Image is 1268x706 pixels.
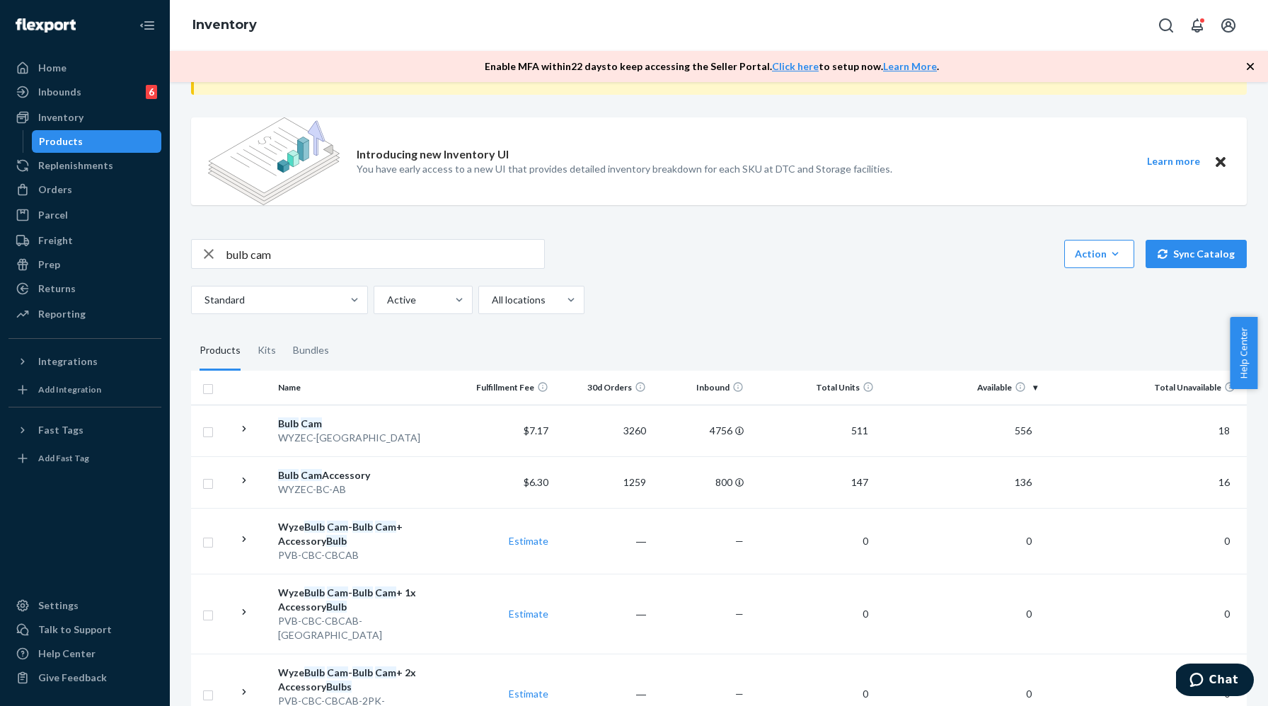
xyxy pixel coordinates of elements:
em: Bulb [326,535,347,547]
span: 0 [1020,608,1037,620]
button: Close [1211,153,1230,170]
a: Products [32,130,162,153]
div: Freight [38,233,73,248]
span: — [735,688,744,700]
img: new-reports-banner-icon.82668bd98b6a51aee86340f2a7b77ae3.png [208,117,340,205]
button: Learn more [1138,153,1209,170]
span: 556 [1009,424,1037,436]
em: Bulb [278,469,299,481]
span: 0 [857,535,874,547]
th: Name [272,371,456,405]
div: PVB-CBC-CBCAB-[GEOGRAPHIC_DATA] [278,614,450,642]
a: Inventory [192,17,257,33]
span: — [735,608,744,620]
a: Add Integration [8,378,161,401]
div: Accessory [278,468,450,482]
div: Reporting [38,307,86,321]
th: 30d Orders [554,371,652,405]
em: Cam [301,417,322,429]
em: Bulb [326,601,347,613]
span: 0 [1218,608,1235,620]
div: Products [39,134,83,149]
span: 18 [1213,424,1235,436]
div: Inbounds [38,85,81,99]
div: Give Feedback [38,671,107,685]
p: You have early access to a new UI that provides detailed inventory breakdown for each SKU at DTC ... [357,162,892,176]
th: Total Unavailable [1043,371,1247,405]
td: ― [554,508,652,574]
em: Bulb [352,586,373,598]
div: Settings [38,598,79,613]
em: Cam [327,586,348,598]
a: Parcel [8,204,161,226]
a: Returns [8,277,161,300]
a: Reporting [8,303,161,325]
span: 0 [1020,688,1037,700]
span: $7.17 [524,424,548,436]
button: Open notifications [1183,11,1211,40]
a: Estimate [509,535,548,547]
div: Add Integration [38,383,101,395]
p: Introducing new Inventory UI [357,146,509,163]
div: Wyze - + 2x Accessory [278,666,450,694]
td: 800 [652,456,749,508]
button: Help Center [1230,317,1257,389]
th: Inbound [652,371,749,405]
span: 147 [846,476,874,488]
span: 0 [857,688,874,700]
em: Bulb [304,666,325,678]
a: Replenishments [8,154,161,177]
em: Bulb [304,586,325,598]
iframe: Opens a widget where you can chat to one of our agents [1176,664,1254,699]
input: All locations [490,293,492,307]
div: Prep [38,257,60,272]
span: 0 [857,608,874,620]
img: Flexport logo [16,18,76,33]
button: Open account menu [1214,11,1243,40]
a: Click here [772,60,819,72]
div: Bundles [293,331,329,371]
a: Estimate [509,608,548,620]
span: 16 [1213,476,1235,488]
a: Inventory [8,106,161,129]
td: 1259 [554,456,652,508]
a: Orders [8,178,161,201]
span: 136 [1009,476,1037,488]
button: Close Navigation [133,11,161,40]
input: Search inventory by name or sku [226,240,544,268]
span: 0 [1218,688,1235,700]
span: 0 [1218,535,1235,547]
div: Wyze - + Accessory [278,520,450,548]
span: $6.30 [524,476,548,488]
th: Available [880,371,1042,405]
button: Give Feedback [8,666,161,689]
div: Parcel [38,208,68,222]
p: Enable MFA within 22 days to keep accessing the Seller Portal. to setup now. . [485,59,939,74]
em: Cam [375,521,396,533]
div: Products [200,331,241,371]
div: PVB-CBC-CBCAB [278,548,450,562]
a: Freight [8,229,161,252]
em: Cam [327,666,348,678]
div: Help Center [38,647,96,661]
div: Home [38,61,67,75]
div: 6 [146,85,157,99]
div: Add Fast Tag [38,452,89,464]
div: WYZEC-[GEOGRAPHIC_DATA] [278,431,450,445]
a: Prep [8,253,161,276]
div: Wyze - + 1x Accessory [278,586,450,614]
a: Help Center [8,642,161,665]
a: Add Fast Tag [8,447,161,470]
div: Inventory [38,110,83,125]
em: Bulbs [326,681,352,693]
span: — [735,535,744,547]
em: Bulb [304,521,325,533]
a: Estimate [509,688,548,700]
a: Inbounds6 [8,81,161,103]
em: Bulb [352,666,373,678]
a: Home [8,57,161,79]
td: ― [554,574,652,654]
em: Cam [327,521,348,533]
